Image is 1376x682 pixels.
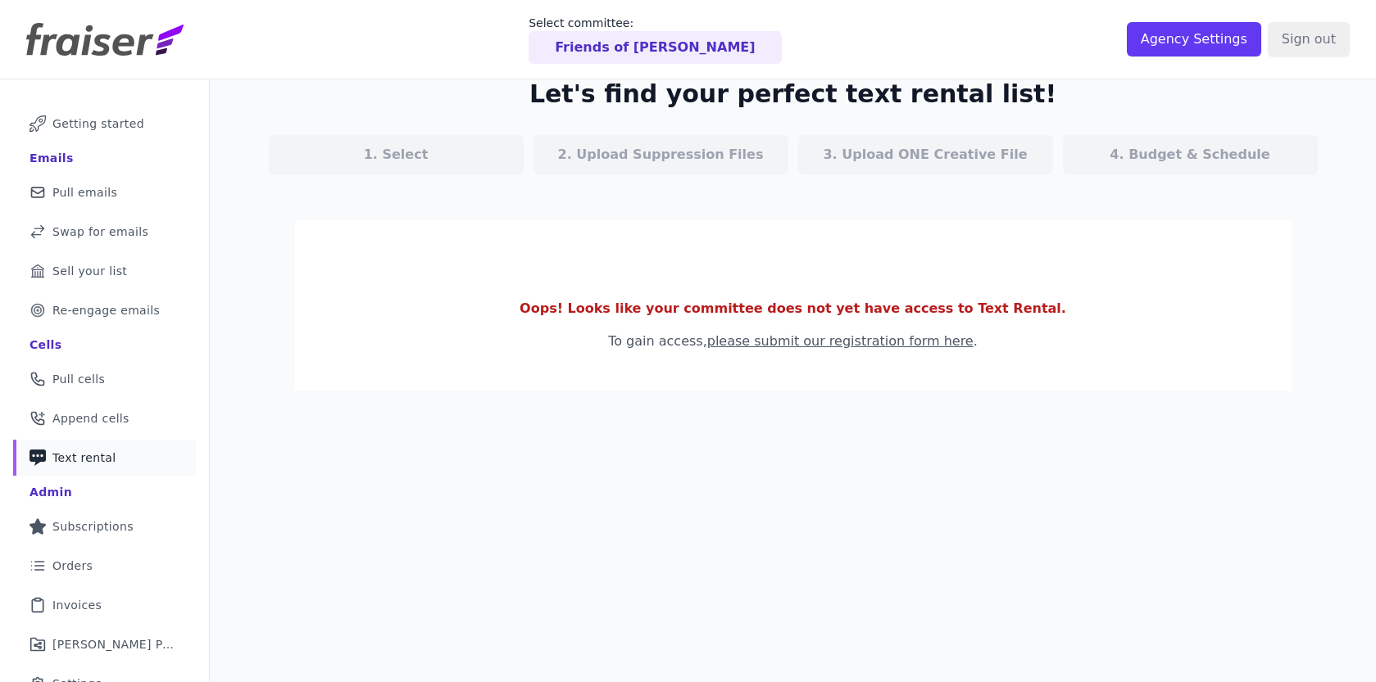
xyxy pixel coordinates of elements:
[1110,145,1269,165] p: 4. Budget & Schedule
[52,263,127,279] span: Sell your list
[13,400,196,436] a: Append cells
[529,15,781,64] a: Select committee: Friends of [PERSON_NAME]
[321,299,1265,318] p: Oops! Looks like your committee does not yet have access to Text Rental.
[13,440,196,476] a: Text rental
[529,15,781,31] p: Select committee:
[52,302,160,318] span: Re-engage emails
[364,145,429,165] p: 1. Select
[1127,22,1261,56] input: Agency Settings
[13,214,196,250] a: Swap for emails
[13,253,196,289] a: Sell your list
[529,79,1056,109] h2: Let's find your perfect text rental list!
[52,597,102,613] span: Invoices
[13,626,196,662] a: [PERSON_NAME] Performance
[30,484,72,500] div: Admin
[52,371,105,387] span: Pull cells
[1268,22,1350,56] input: Sign out
[558,145,764,165] p: 2. Upload Suppression Files
[13,548,196,584] a: Orders
[52,449,116,466] span: Text rental
[13,508,196,544] a: Subscriptions
[30,336,61,353] div: Cells
[707,333,974,349] a: please submit our registration form here
[13,361,196,397] a: Pull cells
[52,636,176,653] span: [PERSON_NAME] Performance
[30,150,74,166] div: Emails
[52,558,93,574] span: Orders
[52,410,129,427] span: Append cells
[321,332,1265,351] p: To gain access, .
[13,587,196,623] a: Invoices
[52,518,134,535] span: Subscriptions
[555,38,755,57] p: Friends of [PERSON_NAME]
[13,106,196,142] a: Getting started
[52,184,117,201] span: Pull emails
[26,23,184,56] img: Fraiser Logo
[823,145,1027,165] p: 3. Upload ONE Creative File
[52,115,144,132] span: Getting started
[52,224,148,240] span: Swap for emails
[13,292,196,328] a: Re-engage emails
[13,174,196,210] a: Pull emails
